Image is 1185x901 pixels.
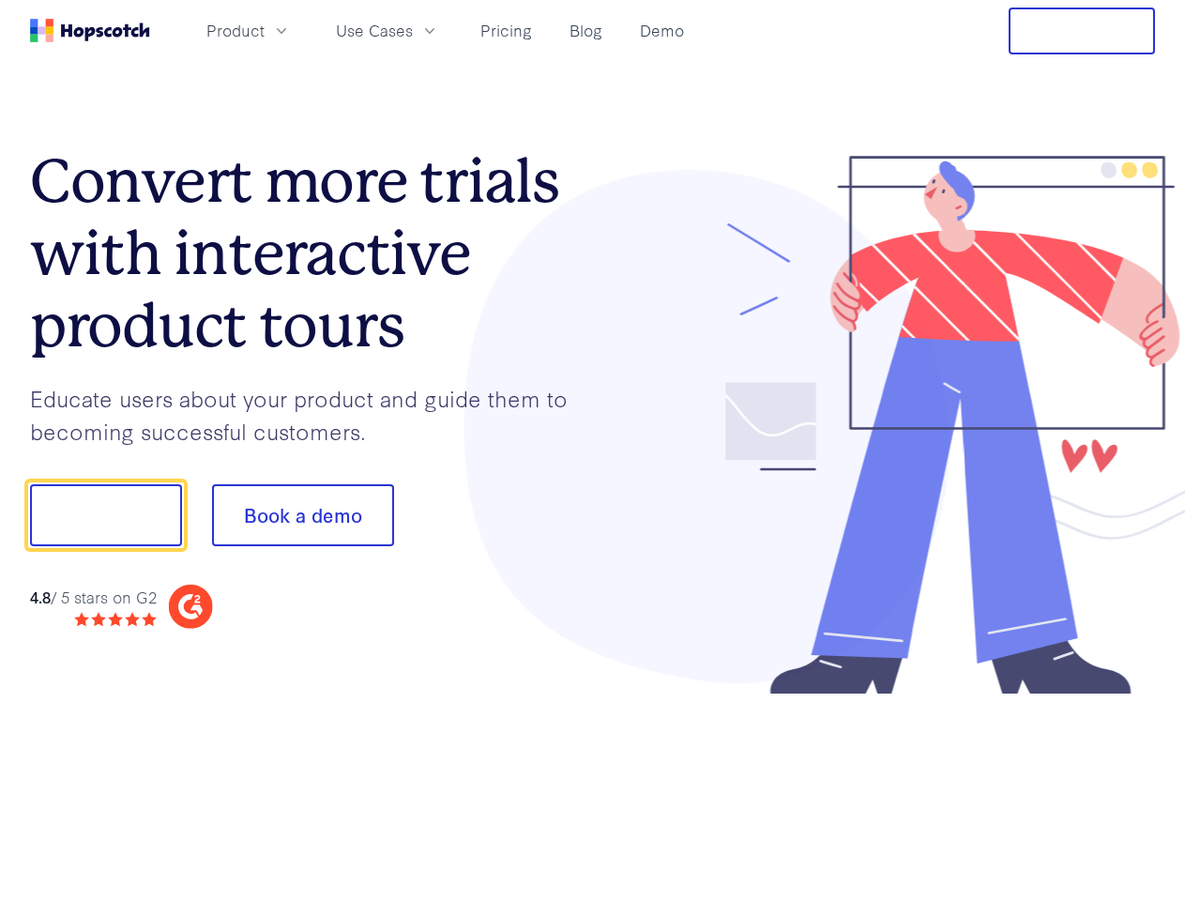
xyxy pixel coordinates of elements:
h1: Convert more trials with interactive product tours [30,145,593,361]
button: Book a demo [212,484,394,546]
span: Product [206,19,265,42]
button: Show me! [30,484,182,546]
a: Pricing [473,15,539,46]
span: Use Cases [336,19,413,42]
div: / 5 stars on G2 [30,586,157,609]
button: Free Trial [1009,8,1155,54]
a: Demo [632,15,691,46]
strong: 4.8 [30,586,51,607]
button: Use Cases [325,15,450,46]
a: Blog [562,15,610,46]
a: Home [30,19,150,42]
p: Educate users about your product and guide them to becoming successful customers. [30,382,593,447]
button: Product [195,15,302,46]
